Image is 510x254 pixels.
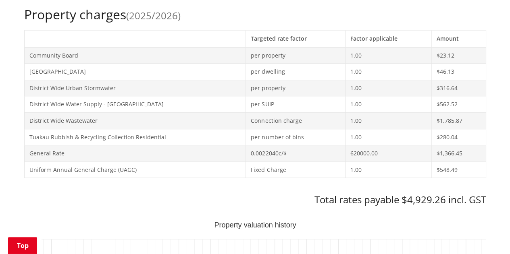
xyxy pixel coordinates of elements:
[246,112,345,129] td: Connection charge
[432,30,486,47] th: Amount
[345,129,431,145] td: 1.00
[345,161,431,178] td: 1.00
[24,112,246,129] td: District Wide Wastewater
[345,112,431,129] td: 1.00
[345,30,431,47] th: Factor applicable
[432,112,486,129] td: $1,785.87
[246,30,345,47] th: Targeted rate factor
[24,161,246,178] td: Uniform Annual General Charge (UAGC)
[246,47,345,64] td: per property
[24,64,246,80] td: [GEOGRAPHIC_DATA]
[246,145,345,162] td: 0.0022040c/$
[24,80,246,96] td: District Wide Urban Stormwater
[432,129,486,145] td: $280.04
[246,80,345,96] td: per property
[345,64,431,80] td: 1.00
[432,80,486,96] td: $316.64
[432,47,486,64] td: $23.12
[432,96,486,113] td: $562.52
[126,9,181,22] span: (2025/2026)
[24,96,246,113] td: District Wide Water Supply - [GEOGRAPHIC_DATA]
[345,80,431,96] td: 1.00
[8,237,37,254] a: Top
[24,129,246,145] td: Tuakau Rubbish & Recycling Collection Residential
[345,145,431,162] td: 620000.00
[246,96,345,113] td: per SUIP
[24,194,486,206] h3: Total rates payable $4,929.26 incl. GST
[214,221,296,229] text: Property valuation history
[432,64,486,80] td: $46.13
[24,145,246,162] td: General Rate
[24,7,486,22] h2: Property charges
[24,47,246,64] td: Community Board
[246,64,345,80] td: per dwelling
[246,161,345,178] td: Fixed Charge
[345,47,431,64] td: 1.00
[432,145,486,162] td: $1,366.45
[345,96,431,113] td: 1.00
[246,129,345,145] td: per number of bins
[432,161,486,178] td: $548.49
